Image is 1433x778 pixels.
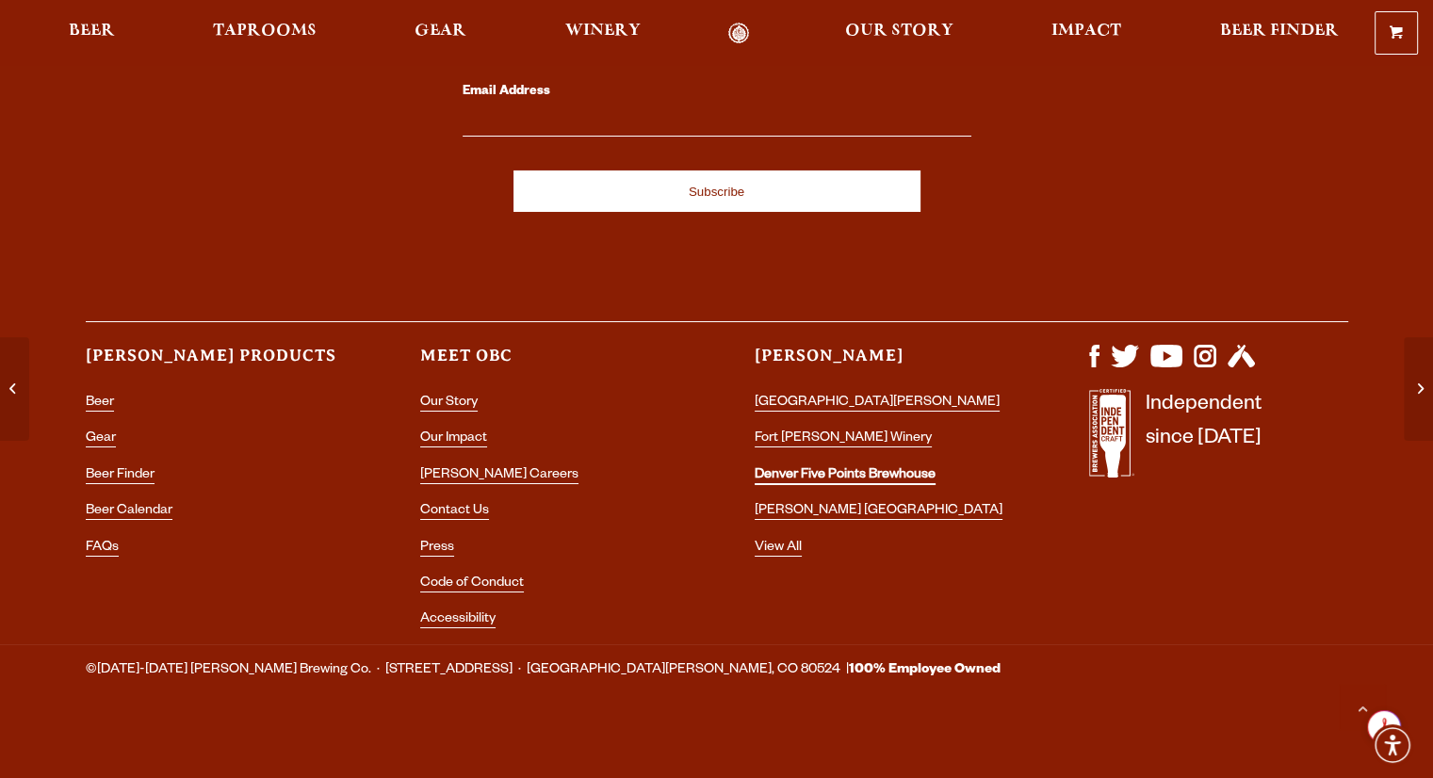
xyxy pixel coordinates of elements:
[1039,23,1133,44] a: Impact
[1219,24,1338,39] span: Beer Finder
[402,23,479,44] a: Gear
[755,504,1002,520] a: [PERSON_NAME] [GEOGRAPHIC_DATA]
[755,468,936,485] a: Denver Five Points Brewhouse
[833,23,966,44] a: Our Story
[86,504,172,520] a: Beer Calendar
[755,431,932,447] a: Fort [PERSON_NAME] Winery
[420,504,489,520] a: Contact Us
[755,345,1014,383] h3: [PERSON_NAME]
[565,24,641,39] span: Winery
[420,431,487,447] a: Our Impact
[849,663,1001,678] strong: 100% Employee Owned
[86,345,345,383] h3: [PERSON_NAME] Products
[420,396,478,412] a: Our Story
[1339,684,1386,731] a: Scroll to top
[704,23,774,44] a: Odell Home
[1111,358,1139,373] a: Visit us on X (formerly Twitter)
[420,345,679,383] h3: Meet OBC
[415,24,466,39] span: Gear
[213,24,317,39] span: Taprooms
[201,23,329,44] a: Taprooms
[1150,358,1182,373] a: Visit us on YouTube
[420,468,578,484] a: [PERSON_NAME] Careers
[86,658,1001,683] span: ©[DATE]-[DATE] [PERSON_NAME] Brewing Co. · [STREET_ADDRESS] · [GEOGRAPHIC_DATA][PERSON_NAME], CO ...
[86,468,155,484] a: Beer Finder
[1372,724,1413,766] div: Accessibility Menu
[1194,358,1216,373] a: Visit us on Instagram
[755,541,802,557] a: View All
[420,576,524,592] a: Code of Conduct
[86,431,116,447] a: Gear
[86,541,119,557] a: FAQs
[420,612,496,628] a: Accessibility
[86,396,114,412] a: Beer
[1228,358,1255,373] a: Visit us on Untappd
[1089,358,1099,373] a: Visit us on Facebook
[463,80,971,105] label: Email Address
[57,23,127,44] a: Beer
[1207,23,1350,44] a: Beer Finder
[420,541,454,557] a: Press
[553,23,653,44] a: Winery
[69,24,115,39] span: Beer
[513,170,920,212] input: Subscribe
[1146,389,1262,488] p: Independent since [DATE]
[1051,24,1121,39] span: Impact
[755,396,1000,412] a: [GEOGRAPHIC_DATA][PERSON_NAME]
[845,24,953,39] span: Our Story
